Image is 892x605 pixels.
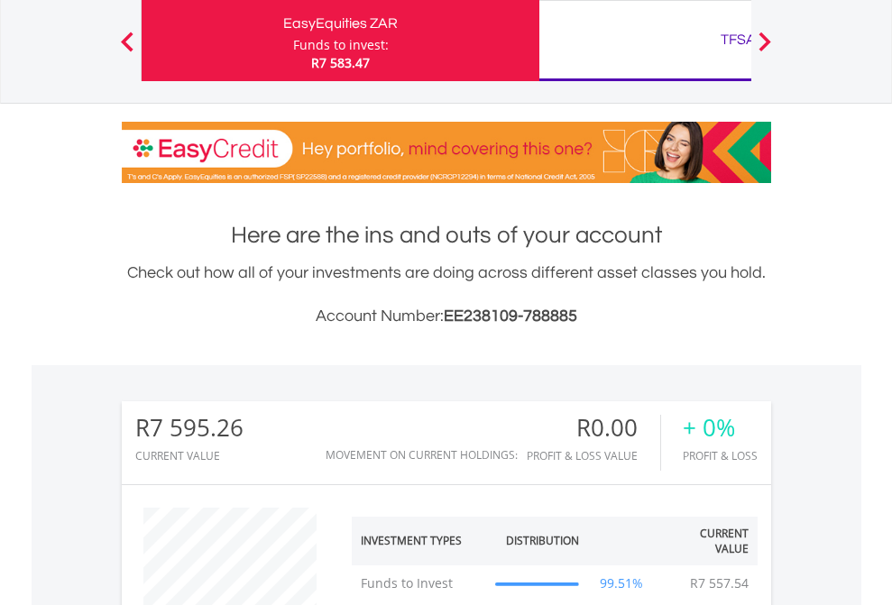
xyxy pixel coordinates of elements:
button: Previous [109,41,145,59]
div: Check out how all of your investments are doing across different asset classes you hold. [122,261,771,329]
div: CURRENT VALUE [135,450,244,462]
div: R7 595.26 [135,415,244,441]
div: Profit & Loss [683,450,758,462]
div: Funds to invest: [293,36,389,54]
td: Funds to Invest [352,565,487,601]
button: Next [747,41,783,59]
span: R7 583.47 [311,54,370,71]
div: + 0% [683,415,758,441]
h1: Here are the ins and outs of your account [122,219,771,252]
th: Current Value [656,517,758,565]
div: Profit & Loss Value [527,450,660,462]
div: Movement on Current Holdings: [326,449,518,461]
th: Investment Types [352,517,487,565]
div: Distribution [506,533,579,548]
div: EasyEquities ZAR [152,11,529,36]
img: EasyCredit Promotion Banner [122,122,771,183]
td: 99.51% [588,565,656,601]
h3: Account Number: [122,304,771,329]
span: EE238109-788885 [444,307,577,325]
div: R0.00 [527,415,660,441]
td: R7 557.54 [681,565,758,601]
